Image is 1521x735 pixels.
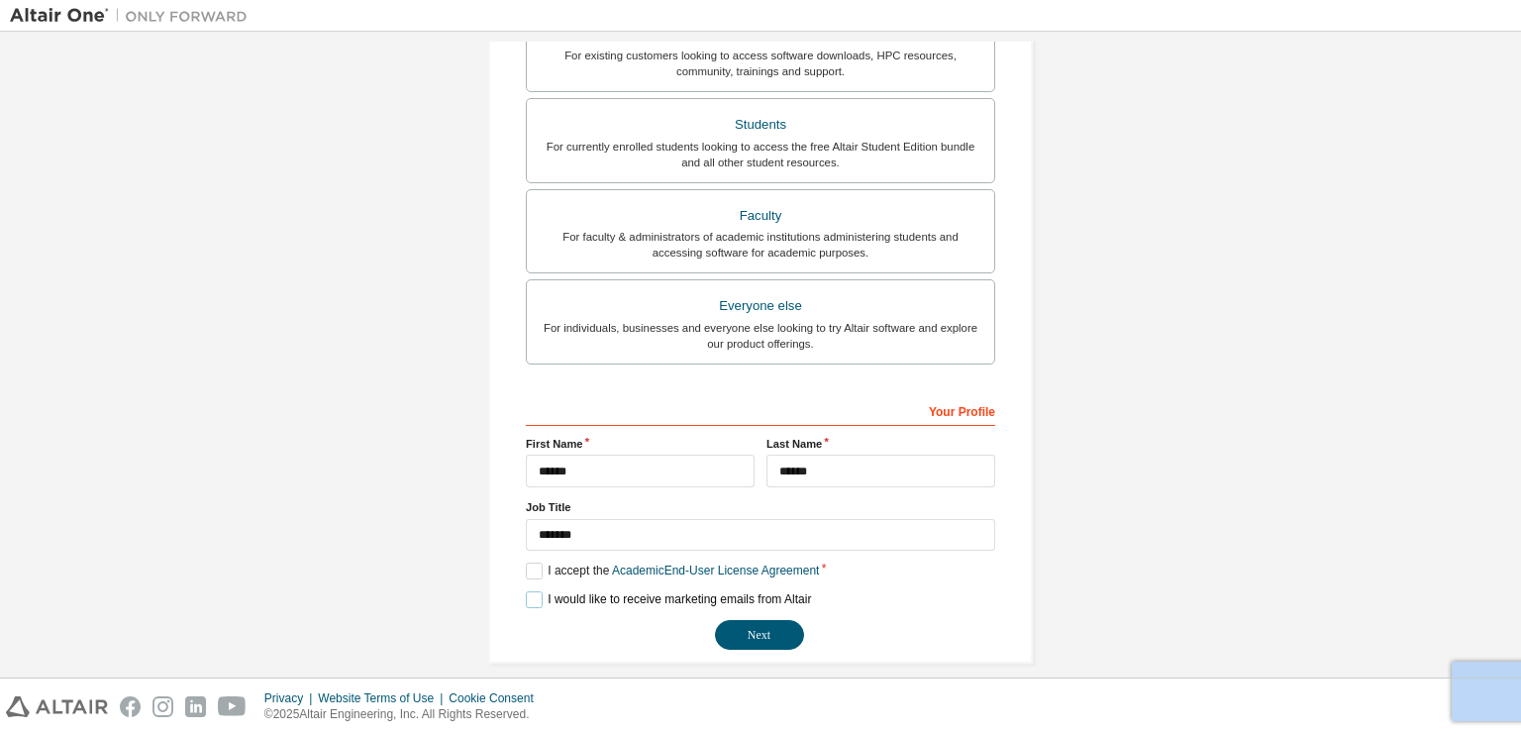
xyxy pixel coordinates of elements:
[526,394,995,426] div: Your Profile
[539,48,982,79] div: For existing customers looking to access software downloads, HPC resources, community, trainings ...
[318,690,449,706] div: Website Terms of Use
[6,696,108,717] img: altair_logo.svg
[766,436,995,452] label: Last Name
[526,499,995,515] label: Job Title
[526,563,819,579] label: I accept the
[715,620,804,650] button: Next
[539,320,982,352] div: For individuals, businesses and everyone else looking to try Altair software and explore our prod...
[185,696,206,717] img: linkedin.svg
[539,202,982,230] div: Faculty
[526,436,755,452] label: First Name
[539,229,982,261] div: For faculty & administrators of academic institutions administering students and accessing softwa...
[120,696,141,717] img: facebook.svg
[539,292,982,320] div: Everyone else
[526,591,811,608] label: I would like to receive marketing emails from Altair
[10,6,257,26] img: Altair One
[539,139,982,170] div: For currently enrolled students looking to access the free Altair Student Edition bundle and all ...
[152,696,173,717] img: instagram.svg
[218,696,247,717] img: youtube.svg
[264,690,318,706] div: Privacy
[449,690,545,706] div: Cookie Consent
[539,111,982,139] div: Students
[264,706,546,723] p: © 2025 Altair Engineering, Inc. All Rights Reserved.
[612,564,819,577] a: Academic End-User License Agreement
